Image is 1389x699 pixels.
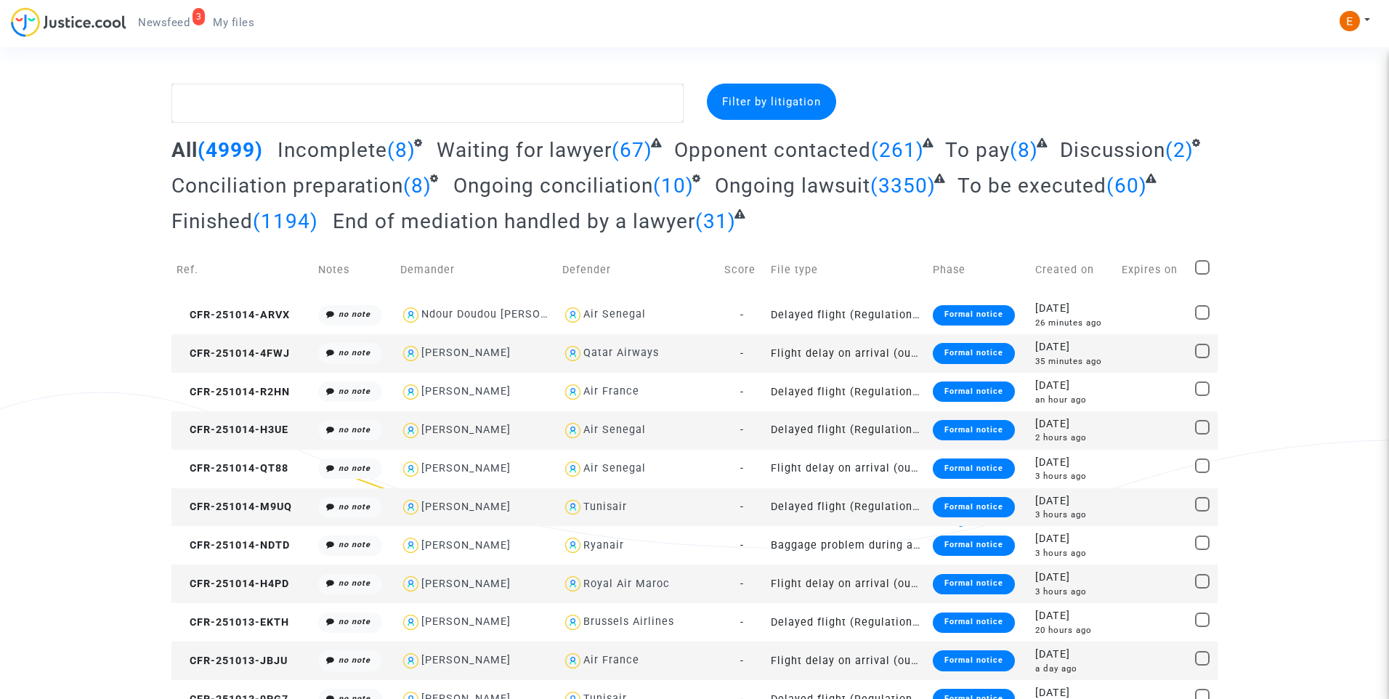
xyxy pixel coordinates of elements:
[138,16,190,29] span: Newsfeed
[562,343,583,364] img: icon-user.svg
[339,425,370,435] i: no note
[583,308,646,320] div: Air Senegal
[933,381,1015,402] div: Formal notice
[933,458,1015,479] div: Formal notice
[1035,586,1111,598] div: 3 hours ago
[177,309,290,321] span: CFR-251014-ARVX
[1035,509,1111,521] div: 3 hours ago
[766,373,928,411] td: Delayed flight (Regulation EC 261/2004)
[562,304,583,326] img: icon-user.svg
[722,95,821,108] span: Filter by litigation
[766,244,928,296] td: File type
[453,174,653,198] span: Ongoing conciliation
[583,347,659,359] div: Qatar Airways
[740,578,744,590] span: -
[933,650,1015,671] div: Formal notice
[740,655,744,667] span: -
[126,12,201,33] a: 3Newsfeed
[562,497,583,518] img: icon-user.svg
[177,655,288,667] span: CFR-251013-JBJU
[400,573,421,594] img: icon-user.svg
[1035,455,1111,471] div: [DATE]
[339,617,370,626] i: no note
[1035,647,1111,663] div: [DATE]
[766,488,928,527] td: Delayed flight (Regulation EC 261/2004)
[933,343,1015,363] div: Formal notice
[871,138,924,162] span: (261)
[171,138,198,162] span: All
[339,502,370,512] i: no note
[421,385,511,397] div: [PERSON_NAME]
[933,497,1015,517] div: Formal notice
[766,450,928,488] td: Flight delay on arrival (outside of EU - Montreal Convention)
[278,138,387,162] span: Incomplete
[177,539,290,551] span: CFR-251014-NDTD
[653,174,694,198] span: (10)
[171,209,253,233] span: Finished
[1035,624,1111,637] div: 20 hours ago
[400,535,421,556] img: icon-user.svg
[421,347,511,359] div: [PERSON_NAME]
[339,655,370,665] i: no note
[403,174,432,198] span: (8)
[198,138,263,162] span: (4999)
[1035,394,1111,406] div: an hour ago
[740,616,744,629] span: -
[421,501,511,513] div: [PERSON_NAME]
[1010,138,1038,162] span: (8)
[766,642,928,680] td: Flight delay on arrival (outside of EU - Montreal Convention)
[740,462,744,474] span: -
[928,244,1031,296] td: Phase
[421,654,511,666] div: [PERSON_NAME]
[740,309,744,321] span: -
[339,540,370,549] i: no note
[313,244,395,296] td: Notes
[339,464,370,473] i: no note
[612,138,652,162] span: (67)
[421,578,511,590] div: [PERSON_NAME]
[674,138,871,162] span: Opponent contacted
[583,615,674,628] div: Brussels Airlines
[562,458,583,480] img: icon-user.svg
[562,650,583,671] img: icon-user.svg
[1035,317,1111,329] div: 26 minutes ago
[562,573,583,594] img: icon-user.svg
[400,343,421,364] img: icon-user.svg
[339,387,370,396] i: no note
[740,424,744,436] span: -
[933,420,1015,440] div: Formal notice
[339,310,370,319] i: no note
[171,244,313,296] td: Ref.
[766,526,928,565] td: Baggage problem during a flight
[933,613,1015,633] div: Formal notice
[1060,138,1165,162] span: Discussion
[400,612,421,633] img: icon-user.svg
[766,296,928,334] td: Delayed flight (Regulation EC 261/2004)
[562,612,583,633] img: icon-user.svg
[201,12,266,33] a: My files
[583,654,639,666] div: Air France
[213,16,254,29] span: My files
[583,578,670,590] div: Royal Air Maroc
[421,308,590,320] div: Ndour Doudou [PERSON_NAME]
[177,424,288,436] span: CFR-251014-H3UE
[562,420,583,441] img: icon-user.svg
[1035,432,1111,444] div: 2 hours ago
[1035,339,1111,355] div: [DATE]
[583,462,646,474] div: Air Senegal
[1035,570,1111,586] div: [DATE]
[400,420,421,441] img: icon-user.svg
[421,539,511,551] div: [PERSON_NAME]
[740,347,744,360] span: -
[583,539,624,551] div: Ryanair
[177,616,289,629] span: CFR-251013-EKTH
[583,501,627,513] div: Tunisair
[177,386,290,398] span: CFR-251014-R2HN
[740,386,744,398] span: -
[1117,244,1190,296] td: Expires on
[395,244,557,296] td: Demander
[253,209,318,233] span: (1194)
[193,8,206,25] div: 3
[400,650,421,671] img: icon-user.svg
[1035,301,1111,317] div: [DATE]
